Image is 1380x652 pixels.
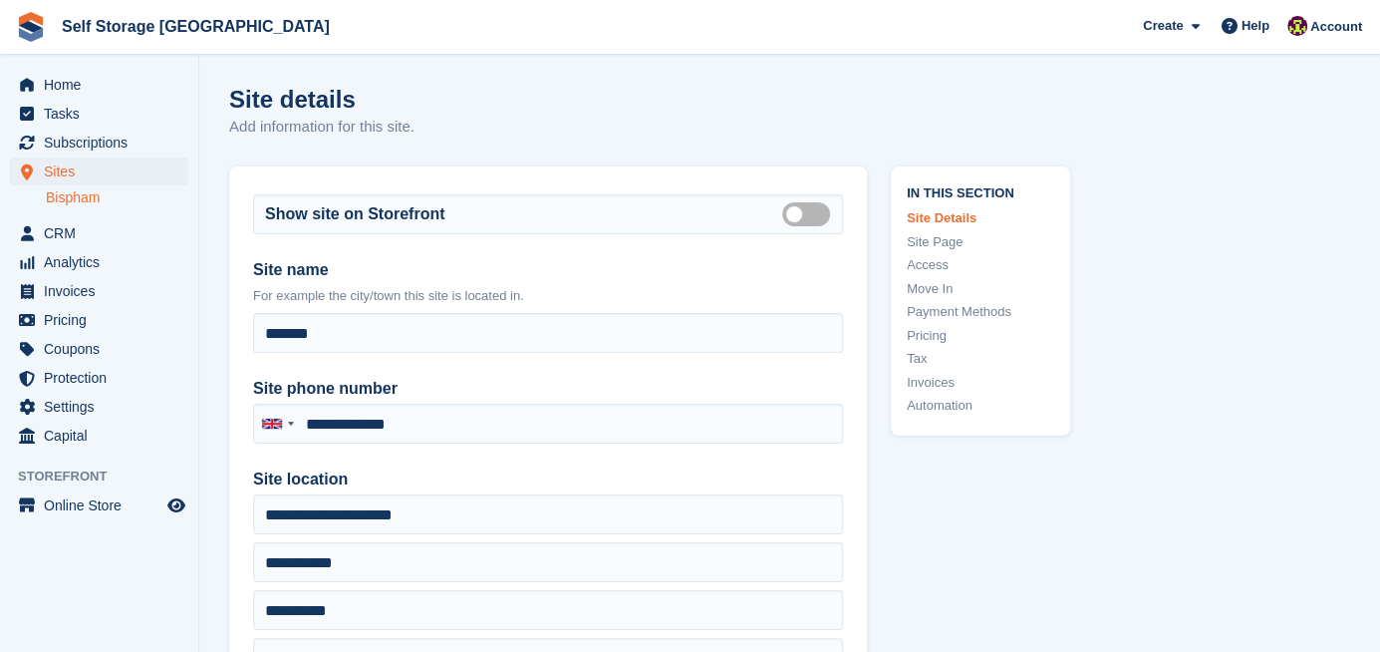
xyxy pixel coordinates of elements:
span: Sites [44,158,163,185]
span: Pricing [44,306,163,334]
img: stora-icon-8386f47178a22dfd0bd8f6a31ec36ba5ce8667c1dd55bd0f319d3a0aa187defe.svg [16,12,46,42]
label: Site phone number [253,377,843,401]
span: Create [1143,16,1183,36]
a: menu [10,277,188,305]
img: Nicholas Williams [1287,16,1307,36]
a: Access [907,255,1054,275]
label: Is public [782,212,838,215]
a: menu [10,393,188,421]
span: Storefront [18,467,198,487]
label: Show site on Storefront [265,202,444,226]
a: menu [10,248,188,276]
a: Site Page [907,232,1054,252]
span: Settings [44,393,163,421]
a: menu [10,364,188,392]
span: Analytics [44,248,163,276]
a: menu [10,219,188,247]
a: Invoices [907,373,1054,393]
span: Online Store [44,491,163,519]
span: Coupons [44,335,163,363]
a: menu [10,129,188,157]
span: Protection [44,364,163,392]
label: Site location [253,468,843,491]
span: Home [44,71,163,99]
span: Subscriptions [44,129,163,157]
a: Tax [907,349,1054,369]
a: Site Details [907,208,1054,228]
span: Tasks [44,100,163,128]
div: United Kingdom: +44 [254,405,300,443]
label: Site name [253,258,843,282]
span: Help [1242,16,1269,36]
a: menu [10,100,188,128]
span: Account [1310,17,1362,37]
a: menu [10,306,188,334]
span: Capital [44,422,163,450]
a: menu [10,422,188,450]
a: Pricing [907,326,1054,346]
a: menu [10,335,188,363]
a: menu [10,158,188,185]
p: For example the city/town this site is located in. [253,286,843,306]
a: menu [10,71,188,99]
a: menu [10,491,188,519]
a: Self Storage [GEOGRAPHIC_DATA] [54,10,338,43]
span: Invoices [44,277,163,305]
p: Add information for this site. [229,116,414,139]
a: Move In [907,279,1054,299]
a: Payment Methods [907,302,1054,322]
a: Bispham [46,188,188,207]
a: Automation [907,396,1054,416]
span: In this section [907,182,1054,201]
a: Preview store [164,493,188,517]
span: CRM [44,219,163,247]
h1: Site details [229,86,414,113]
